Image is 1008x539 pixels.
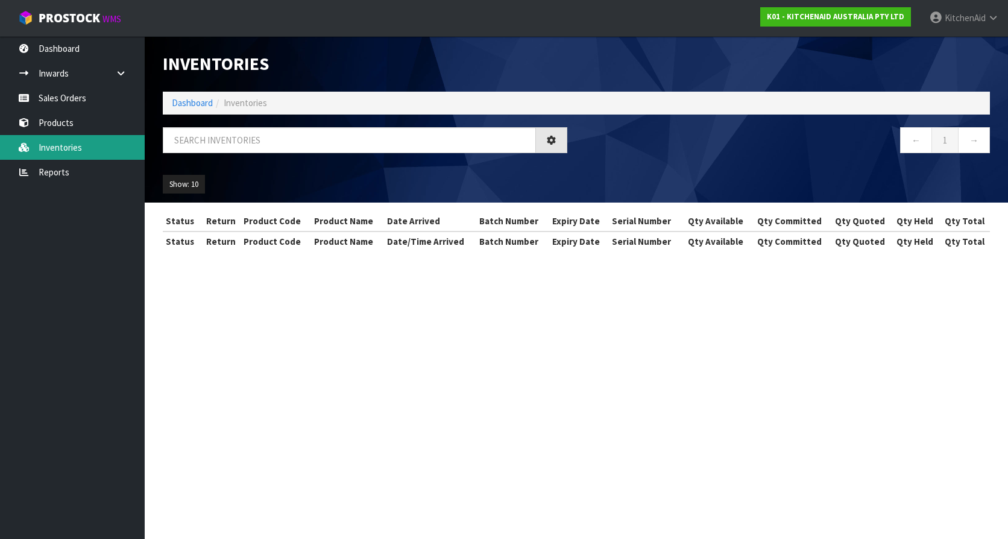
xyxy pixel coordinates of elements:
[750,212,828,231] th: Qty Committed
[18,10,33,25] img: cube-alt.png
[39,10,100,26] span: ProStock
[958,127,990,153] a: →
[945,12,986,24] span: KitchenAid
[828,212,891,231] th: Qty Quoted
[828,232,891,251] th: Qty Quoted
[609,212,681,231] th: Serial Number
[102,13,121,25] small: WMS
[900,127,932,153] a: ←
[681,232,750,251] th: Qty Available
[384,212,477,231] th: Date Arrived
[931,127,959,153] a: 1
[311,232,383,251] th: Product Name
[891,232,939,251] th: Qty Held
[891,212,939,231] th: Qty Held
[163,54,567,74] h1: Inventories
[609,232,681,251] th: Serial Number
[384,232,477,251] th: Date/Time Arrived
[163,127,536,153] input: Search inventories
[549,212,609,231] th: Expiry Date
[241,212,311,231] th: Product Code
[172,97,213,109] a: Dashboard
[163,175,205,194] button: Show: 10
[163,232,201,251] th: Status
[585,127,990,157] nav: Page navigation
[939,232,990,251] th: Qty Total
[241,232,311,251] th: Product Code
[163,212,201,231] th: Status
[311,212,383,231] th: Product Name
[224,97,267,109] span: Inventories
[750,232,828,251] th: Qty Committed
[201,232,241,251] th: Return
[201,212,241,231] th: Return
[476,212,549,231] th: Batch Number
[939,212,990,231] th: Qty Total
[767,11,904,22] strong: K01 - KITCHENAID AUSTRALIA PTY LTD
[681,212,750,231] th: Qty Available
[549,232,609,251] th: Expiry Date
[476,232,549,251] th: Batch Number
